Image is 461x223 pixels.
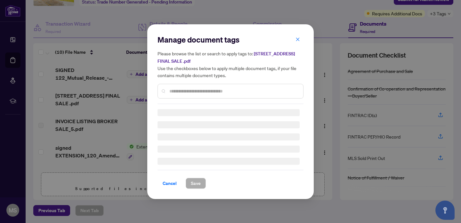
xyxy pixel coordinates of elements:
[158,50,303,79] h5: Please browse the list or search to apply tags to: Use the checkboxes below to apply multiple doc...
[186,178,206,189] button: Save
[158,51,295,64] span: [STREET_ADDRESS] FINAL SALE .pdf
[435,201,455,220] button: Open asap
[295,37,300,41] span: close
[158,35,303,45] h2: Manage document tags
[158,178,182,189] button: Cancel
[163,178,177,188] span: Cancel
